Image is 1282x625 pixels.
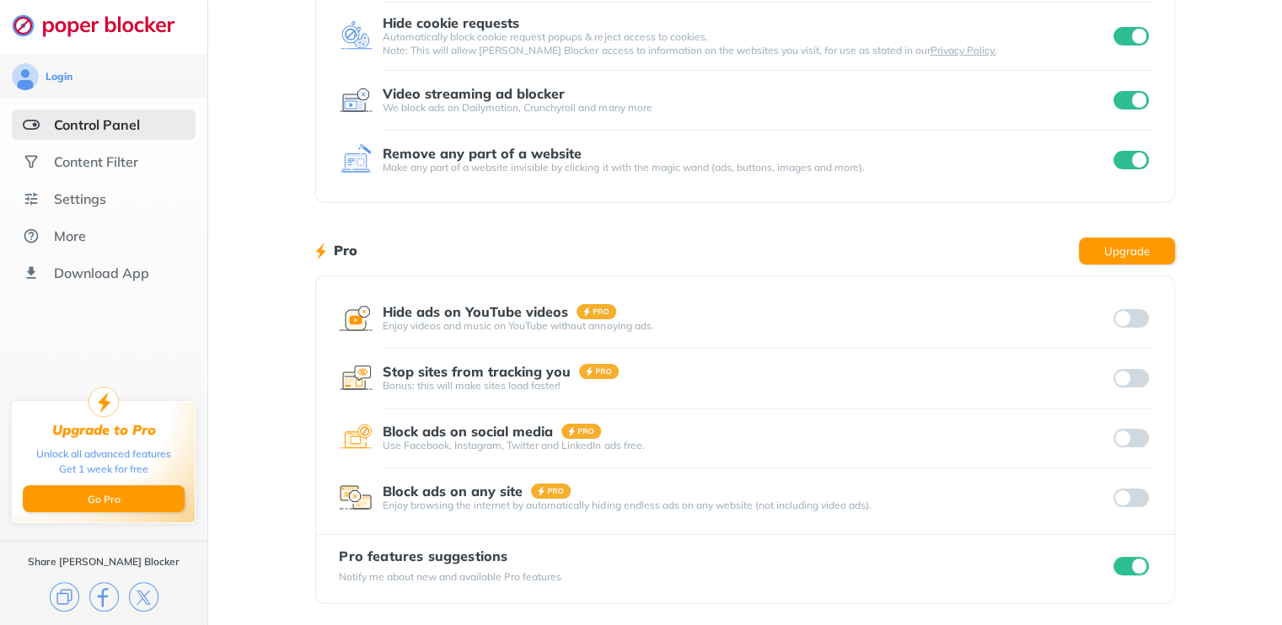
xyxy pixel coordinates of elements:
[23,116,40,133] img: features-selected.svg
[23,485,185,512] button: Go Pro
[339,83,373,117] img: feature icon
[89,387,119,417] img: upgrade-to-pro.svg
[339,19,373,53] img: feature icon
[930,44,995,56] a: Privacy Policy.
[23,227,40,244] img: about.svg
[52,422,156,438] div: Upgrade to Pro
[339,421,373,455] img: feature icon
[383,379,1109,393] div: Bonus: this will make sites load faster!
[383,15,519,30] div: Hide cookie requests
[579,364,620,379] img: pro-badge.svg
[383,161,1109,174] div: Make any part of a website invisible by clicking it with the magic wand (ads, buttons, images and...
[339,302,373,335] img: feature icon
[54,227,86,244] div: More
[339,361,373,395] img: feature icon
[383,499,1109,512] div: Enjoy browsing the internet by automatically hiding endless ads on any website (not including vid...
[50,582,79,612] img: copy.svg
[339,481,373,515] img: feature icon
[383,146,582,161] div: Remove any part of a website
[577,304,617,319] img: pro-badge.svg
[334,239,357,261] h1: Pro
[383,424,553,439] div: Block ads on social media
[12,13,193,37] img: logo-webpage.svg
[46,70,72,83] div: Login
[28,555,180,569] div: Share [PERSON_NAME] Blocker
[89,582,119,612] img: facebook.svg
[54,116,140,133] div: Control Panel
[561,424,602,439] img: pro-badge.svg
[129,582,158,612] img: x.svg
[339,143,373,177] img: feature icon
[383,304,568,319] div: Hide ads on YouTube videos
[339,570,561,584] div: Notify me about new and available Pro features
[59,462,148,477] div: Get 1 week for free
[531,483,571,499] img: pro-badge.svg
[54,264,149,281] div: Download App
[23,264,40,281] img: download-app.svg
[383,86,565,101] div: Video streaming ad blocker
[54,190,106,207] div: Settings
[383,30,1109,57] div: Automatically block cookie request popups & reject access to cookies. Note: This will allow [PERS...
[36,446,171,462] div: Unlock all advanced features
[383,439,1109,452] div: Use Facebook, Instagram, Twitter and LinkedIn ads free.
[383,319,1109,333] div: Enjoy videos and music on YouTube without annoying ads.
[339,548,561,564] div: Pro features suggestions
[23,153,40,170] img: social.svg
[383,101,1109,115] div: We block ads on Dailymotion, Crunchyroll and many more
[23,190,40,207] img: settings.svg
[315,241,326,261] img: lighting bolt
[54,153,138,170] div: Content Filter
[383,483,523,499] div: Block ads on any site
[383,364,571,379] div: Stop sites from tracking you
[12,63,39,90] img: avatar.svg
[1079,238,1175,264] button: Upgrade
